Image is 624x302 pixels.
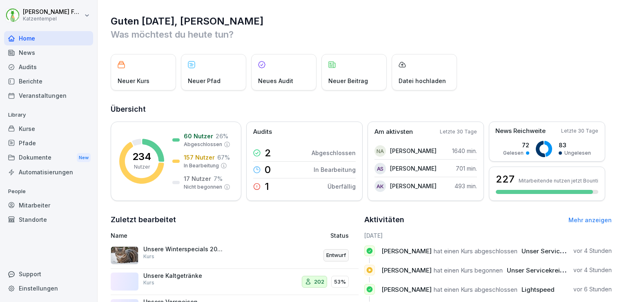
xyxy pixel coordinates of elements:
a: Pfade [4,136,93,150]
p: Neuer Beitrag [328,77,368,85]
p: Entwurf [326,251,346,259]
p: 53% [334,278,346,286]
p: People [4,185,93,198]
span: hat einen Kurs abgeschlossen [434,286,517,293]
a: Unsere Winterspecials 2025/26KursEntwurf [111,242,359,269]
a: Mehr anzeigen [568,216,612,223]
a: Einstellungen [4,281,93,295]
p: Kurs [143,253,154,260]
p: Nicht begonnen [184,183,222,191]
span: [PERSON_NAME] [381,266,432,274]
span: hat einen Kurs begonnen [434,266,503,274]
div: Dokumente [4,150,93,165]
p: Katzentempel [23,16,82,22]
p: 701 min. [456,164,477,173]
p: Status [330,231,349,240]
div: AK [374,180,386,192]
h2: Übersicht [111,104,612,115]
p: In Bearbeitung [314,165,356,174]
p: vor 6 Stunden [573,285,612,293]
p: 67 % [217,153,230,162]
a: Kurse [4,122,93,136]
p: 2 [265,148,271,158]
p: 1640 min. [452,146,477,155]
p: 7 % [214,174,223,183]
p: Kurs [143,279,154,286]
div: AS [374,163,386,174]
p: [PERSON_NAME] [390,146,437,155]
p: 493 min. [455,182,477,190]
p: Unsere Kaltgetränke [143,272,225,279]
p: Gelesen [503,149,524,157]
div: NA [374,145,386,157]
a: Mitarbeiter [4,198,93,212]
p: 60 Nutzer [184,132,213,140]
a: Berichte [4,74,93,88]
p: 26 % [216,132,228,140]
a: DokumenteNew [4,150,93,165]
h2: Aktivitäten [364,214,404,225]
a: Home [4,31,93,45]
p: 234 [132,152,151,162]
p: Überfällig [328,182,356,191]
p: Name [111,231,263,240]
p: Ungelesen [564,149,591,157]
a: Veranstaltungen [4,88,93,103]
p: 202 [314,278,324,286]
p: 1 [265,182,269,192]
p: Letzte 30 Tage [561,127,598,135]
p: Neues Audit [258,77,293,85]
p: Neuer Pfad [188,77,221,85]
p: Letzte 30 Tage [440,128,477,135]
p: Neuer Kurs [118,77,149,85]
p: Audits [253,127,272,137]
div: New [77,153,91,162]
p: [PERSON_NAME] [390,164,437,173]
p: 157 Nutzer [184,153,215,162]
p: In Bearbeitung [184,162,219,169]
p: News Reichweite [495,126,546,136]
a: Unsere KaltgetränkeKurs20253% [111,269,359,295]
p: Was möchtest du heute tun? [111,28,612,41]
p: [PERSON_NAME] [390,182,437,190]
a: Automatisierungen [4,165,93,179]
h6: [DATE] [364,231,612,240]
p: 72 [503,141,529,149]
span: [PERSON_NAME] [381,247,432,255]
h2: Zuletzt bearbeitet [111,214,359,225]
p: Unsere Winterspecials 2025/26 [143,246,225,253]
h1: Guten [DATE], [PERSON_NAME] [111,15,612,28]
p: 0 [265,165,271,175]
p: Abgeschlossen [312,149,356,157]
a: News [4,45,93,60]
p: Abgeschlossen [184,141,222,148]
p: 17 Nutzer [184,174,211,183]
p: vor 4 Stunden [573,266,612,274]
p: 83 [559,141,591,149]
span: [PERSON_NAME] [381,286,432,293]
img: mt6s7z2smeoqxj5xmfqodvlo.png [111,246,138,264]
p: Library [4,108,93,122]
span: Unser Servicekreislauf [507,266,575,274]
p: vor 4 Stunden [573,247,612,255]
h3: 227 [496,172,515,186]
a: Audits [4,60,93,74]
span: Lightspeed [521,286,555,293]
div: Support [4,267,93,281]
p: Mitarbeitende nutzen jetzt Bounti [519,178,598,184]
p: [PERSON_NAME] Felten [23,9,82,16]
p: Am aktivsten [374,127,413,137]
a: Standorte [4,212,93,227]
span: Unser Servicekreislauf [521,247,589,255]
